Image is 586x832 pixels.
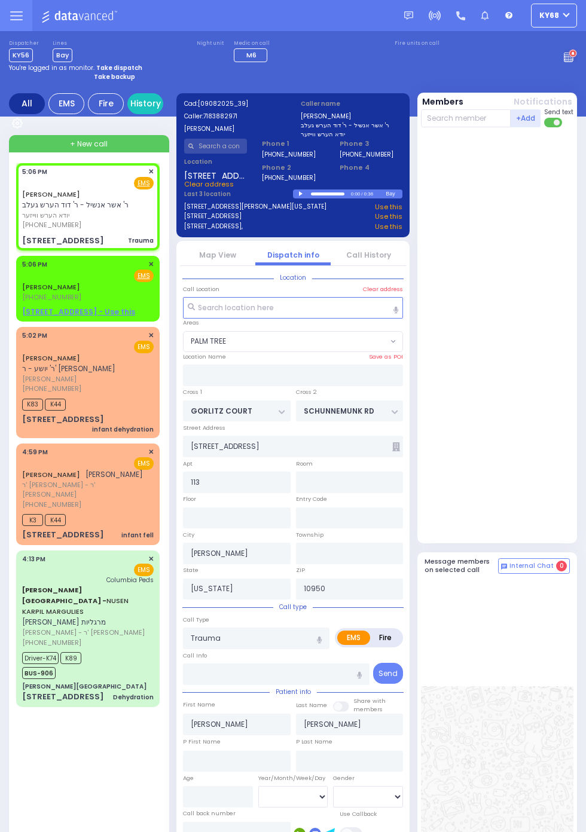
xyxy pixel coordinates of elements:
[22,480,150,500] span: ר' [PERSON_NAME] - ר' [PERSON_NAME]
[22,220,81,230] span: [PHONE_NUMBER]
[296,738,332,746] label: P Last Name
[262,163,325,173] span: Phone 2
[22,585,106,605] span: [PERSON_NAME][GEOGRAPHIC_DATA] -
[41,8,121,23] img: Logo
[273,602,313,611] span: Call type
[22,210,150,221] span: יודא הערש ווייזער
[183,616,209,624] label: Call Type
[96,63,142,72] strong: Take dispatch
[134,457,154,470] span: EMS
[421,109,511,127] input: Search member
[183,388,202,396] label: Cross 1
[183,651,207,660] label: Call Info
[258,774,328,782] div: Year/Month/Week/Day
[301,112,402,121] label: [PERSON_NAME]
[138,179,150,188] u: EMS
[183,701,215,709] label: First Name
[353,697,386,705] small: Share with
[369,353,403,361] label: Save as POI
[184,170,247,179] span: [STREET_ADDRESS]
[183,495,196,503] label: Floor
[53,40,72,47] label: Lines
[350,187,361,201] div: 0:00
[267,250,319,260] a: Dispatch info
[113,693,154,702] div: Dehydration
[86,469,143,479] span: [PERSON_NAME]
[183,285,219,293] label: Call Location
[128,236,154,245] div: Trauma
[296,388,317,396] label: Cross 2
[353,705,383,713] span: members
[544,108,573,117] span: Send text
[183,331,403,353] span: PALM TREE
[364,187,374,201] div: 0:36
[375,202,402,212] a: Use this
[198,99,248,108] span: [09082025_39]
[134,341,154,353] span: EMS
[45,514,66,526] span: K44
[183,809,236,818] label: Call back number
[183,297,403,319] input: Search location here
[191,336,226,347] span: PALM TREE
[121,531,154,540] div: infant fell
[511,109,541,127] button: +Add
[375,222,402,232] a: Use this
[22,414,104,426] div: [STREET_ADDRESS]
[501,564,507,570] img: comment-alt.png
[262,173,316,182] label: [PHONE_NUMBER]
[395,40,439,47] label: Fire units on call
[94,72,135,81] strong: Take backup
[340,810,377,818] label: Use Callback
[531,4,577,27] button: ky68
[184,157,247,166] label: Location
[148,259,154,270] span: ✕
[22,282,80,292] a: [PERSON_NAME]
[197,40,224,47] label: Night unit
[544,117,563,129] label: Turn off text
[22,363,115,374] span: ר' יושע - ר' [PERSON_NAME]
[22,235,104,247] div: [STREET_ADDRESS]
[138,271,150,280] u: EMS
[203,112,237,121] span: 7183882971
[337,631,370,645] label: EMS
[22,638,81,647] span: [PHONE_NUMBER]
[22,200,129,210] span: ר' אשר אנשיל - ר' דוד הערש געלב
[296,566,305,574] label: ZIP
[183,319,199,327] label: Areas
[270,687,317,696] span: Patient info
[22,167,47,176] span: 5:06 PM
[22,682,146,691] div: [PERSON_NAME][GEOGRAPHIC_DATA]
[22,500,81,509] span: [PHONE_NUMBER]
[184,202,326,212] a: [STREET_ADDRESS][PERSON_NAME][US_STATE]
[183,774,194,782] label: Age
[184,222,243,232] a: [STREET_ADDRESS],
[234,40,271,47] label: Medic on call
[404,11,413,20] img: message.svg
[246,50,257,60] span: M6
[370,631,401,645] label: Fire
[48,93,84,114] div: EMS
[184,124,286,133] label: [PERSON_NAME]
[296,701,327,709] label: Last Name
[183,460,193,468] label: Apt
[514,96,572,108] button: Notifications
[363,285,403,293] label: Clear address
[301,121,402,130] label: ר' אשר אנשיל - ר' דוד הערש געלב
[184,212,242,222] a: [STREET_ADDRESS]
[498,558,570,574] button: Internal Chat 0
[386,189,402,198] div: Bay
[22,652,59,664] span: Driver-K74
[340,150,393,159] label: [PHONE_NUMBER]
[70,139,108,149] span: + New call
[45,399,66,411] span: K44
[301,99,402,108] label: Caller name
[148,167,154,177] span: ✕
[361,187,363,201] div: /
[556,561,567,571] span: 0
[296,531,323,539] label: Township
[199,250,236,260] a: Map View
[127,93,163,114] a: History
[22,331,47,340] span: 5:02 PM
[184,189,294,198] label: Last 3 location
[22,399,43,411] span: K83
